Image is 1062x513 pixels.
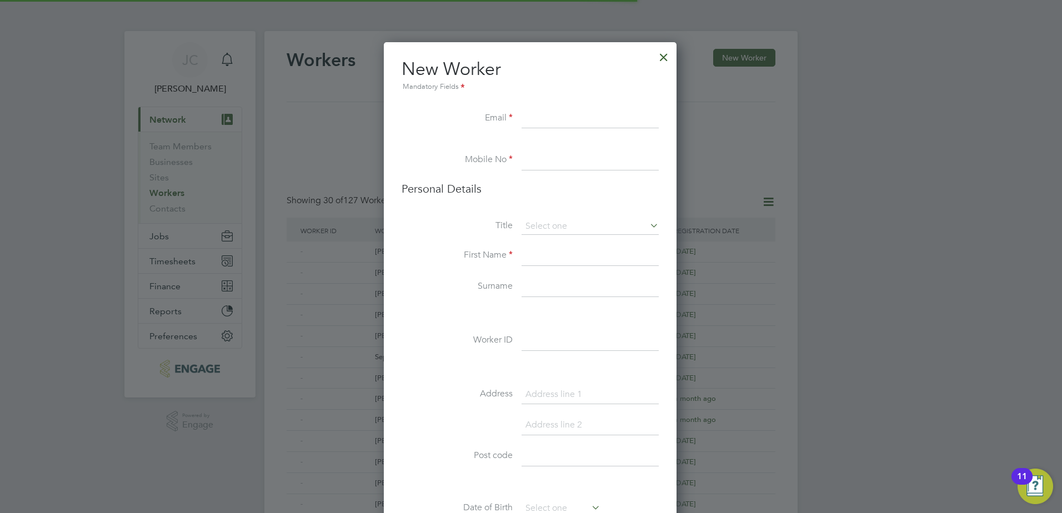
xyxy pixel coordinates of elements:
[402,388,513,400] label: Address
[522,385,659,405] input: Address line 1
[402,220,513,232] label: Title
[402,81,659,93] div: Mandatory Fields
[402,334,513,346] label: Worker ID
[1017,476,1027,491] div: 11
[402,450,513,461] label: Post code
[402,249,513,261] label: First Name
[1018,469,1053,504] button: Open Resource Center, 11 new notifications
[402,182,659,196] h3: Personal Details
[522,218,659,235] input: Select one
[402,280,513,292] label: Surname
[522,415,659,435] input: Address line 2
[402,58,659,93] h2: New Worker
[402,154,513,165] label: Mobile No
[402,112,513,124] label: Email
